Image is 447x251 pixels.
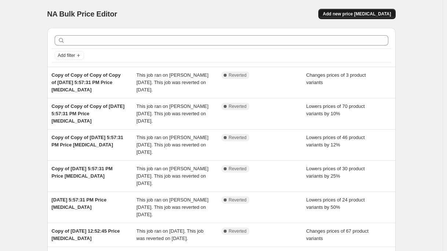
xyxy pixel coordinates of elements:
span: NA Bulk Price Editor [47,10,117,18]
span: Lowers prices of 24 product variants by 50% [306,197,365,210]
span: Lowers prices of 70 product variants by 10% [306,103,365,116]
span: [DATE] 5:57:31 PM Price [MEDICAL_DATA] [52,197,107,210]
span: Copy of [DATE] 12:52:45 Price [MEDICAL_DATA] [52,228,120,241]
span: This job ran on [PERSON_NAME][DATE]. This job was reverted on [DATE]. [136,197,209,217]
span: Lowers prices of 30 product variants by 25% [306,166,365,179]
span: Reverted [229,228,247,234]
span: This job ran on [PERSON_NAME][DATE]. This job was reverted on [DATE]. [136,72,209,92]
span: Add filter [58,52,75,58]
span: Copy of [DATE] 5:57:31 PM Price [MEDICAL_DATA] [52,166,113,179]
span: This job ran on [DATE]. This job was reverted on [DATE]. [136,228,204,241]
button: Add new price [MEDICAL_DATA] [318,9,395,19]
button: Add filter [55,51,84,60]
span: Add new price [MEDICAL_DATA] [323,11,391,17]
span: Copy of Copy of Copy of [DATE] 5:57:31 PM Price [MEDICAL_DATA] [52,103,125,124]
span: Copy of Copy of [DATE] 5:57:31 PM Price [MEDICAL_DATA] [52,135,124,148]
span: Changes prices of 3 product variants [306,72,366,85]
span: This job ran on [PERSON_NAME][DATE]. This job was reverted on [DATE]. [136,103,209,124]
span: Reverted [229,166,247,172]
span: Copy of Copy of Copy of Copy of [DATE] 5:57:31 PM Price [MEDICAL_DATA] [52,72,121,92]
span: Reverted [229,197,247,203]
span: Lowers prices of 46 product variants by 12% [306,135,365,148]
span: Reverted [229,103,247,109]
span: Reverted [229,135,247,141]
span: Reverted [229,72,247,78]
span: This job ran on [PERSON_NAME][DATE]. This job was reverted on [DATE]. [136,166,209,186]
span: This job ran on [PERSON_NAME][DATE]. This job was reverted on [DATE]. [136,135,209,155]
span: Changes prices of 67 product variants [306,228,369,241]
